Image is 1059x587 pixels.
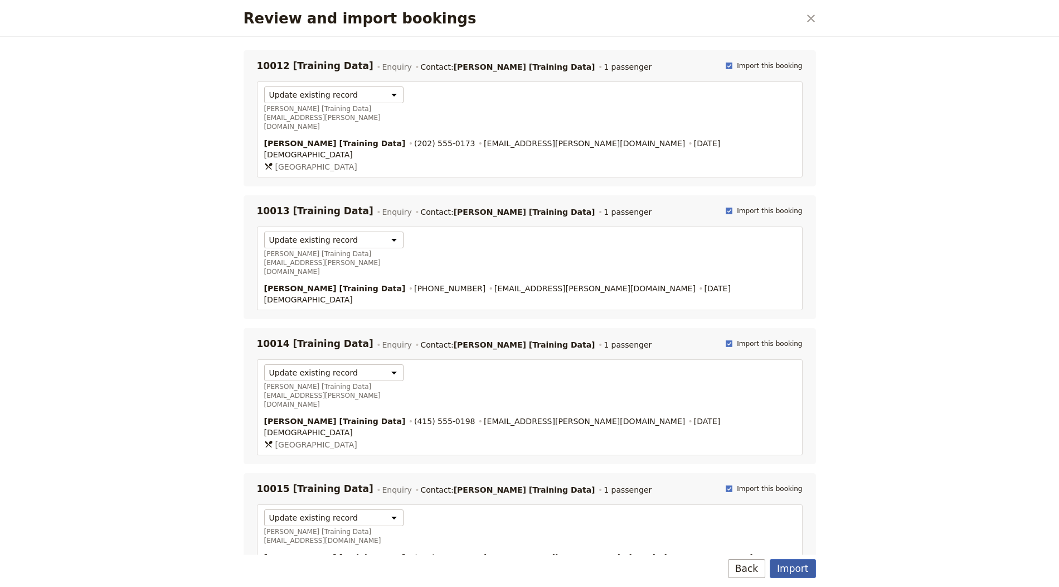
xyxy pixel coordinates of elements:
span: Contact: [421,61,595,73]
span: Enquiry [382,484,411,495]
span: [PERSON_NAME] [Training Data] [454,208,595,216]
span: [DEMOGRAPHIC_DATA] [264,294,353,305]
h3: 10012 [Training Data] [257,59,373,73]
span: 1 passenger [604,339,652,350]
span: Contact: [421,206,595,218]
p: [PERSON_NAME] [Training Data] [264,249,372,258]
h2: Review and import bookings [244,10,799,27]
button: Back [728,559,765,578]
p: [EMAIL_ADDRESS][DOMAIN_NAME] [264,536,381,545]
span: 1 passenger [604,61,652,73]
span: (202) 555-0173 [414,138,475,149]
p: [PERSON_NAME] [Training Data] [264,104,372,113]
p: [PERSON_NAME] [Training Data] [264,527,372,536]
p: [PERSON_NAME] [Training Data] [264,382,372,391]
span: USA [275,439,357,450]
span: [PERSON_NAME] [Training Data] [454,62,595,71]
span: Import this booking [737,484,802,493]
span: Contact: [421,339,595,350]
p: [EMAIL_ADDRESS][PERSON_NAME][DOMAIN_NAME] [264,391,404,409]
span: [DATE] [705,283,731,294]
span: [DEMOGRAPHIC_DATA] [264,149,353,160]
h4: [PERSON_NAME] [Training Data] [264,283,406,294]
button: Close dialog [801,9,820,28]
span: Enquiry [382,206,411,218]
span: Import this booking [737,61,802,70]
span: Import this booking [737,206,802,215]
span: [EMAIL_ADDRESS][PERSON_NAME][DOMAIN_NAME] [484,416,685,427]
span: [DEMOGRAPHIC_DATA] [664,552,753,563]
span: [PERSON_NAME] [Training Data] [454,485,595,494]
span: (617) 555-0145 [414,552,475,563]
span: [DATE] [694,416,720,427]
h4: [PERSON_NAME] [Training Data] [264,552,406,563]
span: [DATE] [694,138,720,149]
span: [PHONE_NUMBER] [414,283,485,294]
span: [EMAIL_ADDRESS][PERSON_NAME][DOMAIN_NAME] [494,283,696,294]
span: Enquiry [382,339,411,350]
h4: [PERSON_NAME] [Training Data] [264,416,406,427]
span: [EMAIL_ADDRESS][PERSON_NAME][DOMAIN_NAME] [484,138,685,149]
button: Import [770,559,815,578]
h4: [PERSON_NAME] [Training Data] [264,138,406,149]
span: Import this booking [737,339,802,348]
p: [EMAIL_ADDRESS][PERSON_NAME][DOMAIN_NAME] [264,258,404,276]
span: 1 passenger [604,484,652,495]
span: [DATE] [629,552,655,563]
span: [PERSON_NAME] [Training Data] [454,340,595,349]
span: (415) 555-0198 [414,416,475,427]
span: [DEMOGRAPHIC_DATA] [264,427,353,438]
h3: 10014 [Training Data] [257,337,373,350]
h3: 10013 [Training Data] [257,204,373,218]
span: USA [275,161,357,172]
span: [EMAIL_ADDRESS][DOMAIN_NAME] [484,552,620,563]
span: Contact: [421,484,595,495]
p: [EMAIL_ADDRESS][PERSON_NAME][DOMAIN_NAME] [264,113,404,131]
span: 1 passenger [604,206,652,218]
span: Enquiry [382,61,411,73]
h3: 10015 [Training Data] [257,482,373,495]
